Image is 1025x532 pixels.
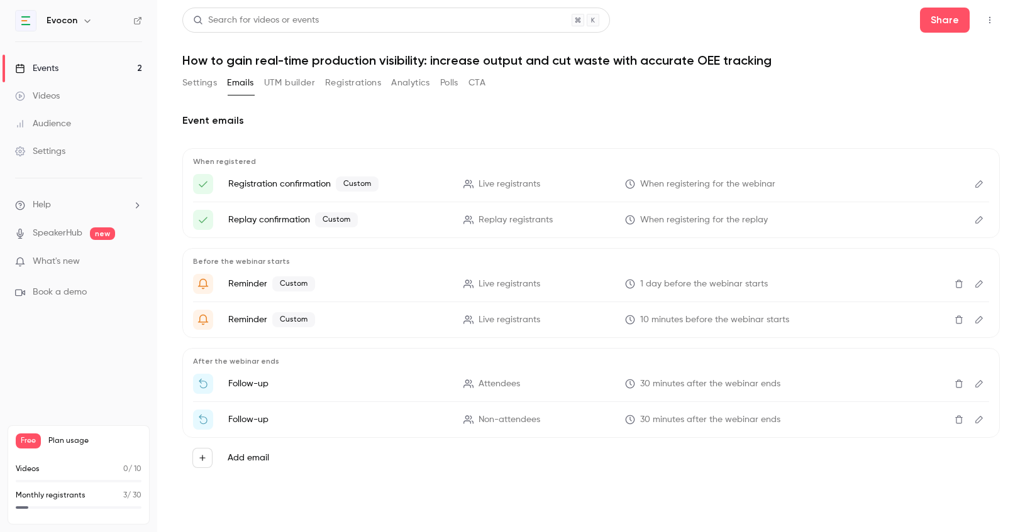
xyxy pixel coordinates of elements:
button: Delete [949,274,969,294]
li: Thanks for attending {{ event_name }} [193,374,989,394]
span: Replay registrants [479,214,553,227]
p: Follow-up [228,377,448,390]
li: "{{ event_name }}" is about to go live [193,310,989,330]
span: What's new [33,255,80,268]
span: 3 [123,492,127,499]
label: Add email [228,452,269,464]
div: Settings [15,145,65,158]
span: When registering for the replay [640,214,768,227]
span: Custom [272,276,315,291]
li: Here's your access link to "{{ event_name }}"! [193,174,989,194]
p: Follow-up [228,413,448,426]
div: Events [15,62,58,75]
span: Custom [315,212,358,227]
button: Settings [182,73,217,93]
button: Edit [969,374,989,394]
button: Delete [949,310,969,330]
p: Monthly registrants [16,490,86,501]
button: Delete [949,374,969,394]
p: Registration confirmation [228,176,448,192]
p: Videos [16,464,40,475]
p: Reminder [228,312,448,327]
p: When registered [193,156,989,166]
span: 0 [123,465,128,473]
span: new [90,227,115,240]
span: When registering for the webinar [640,178,775,191]
span: Help [33,198,51,212]
img: Evocon [16,11,36,31]
button: Delete [949,410,969,430]
li: help-dropdown-opener [15,198,142,212]
span: Non-attendees [479,413,540,426]
span: Live registrants [479,178,540,191]
div: Audience [15,117,71,130]
span: Book a demo [33,286,87,299]
span: Custom [272,312,315,327]
button: CTA [468,73,485,93]
span: 1 day before the webinar starts [640,278,768,291]
button: Emails [227,73,253,93]
button: Edit [969,174,989,194]
li: Get Ready for '{{ event_name }}' tomorrow! [193,274,989,294]
p: Before the webinar starts [193,256,989,266]
span: 30 minutes after the webinar ends [640,377,780,391]
button: Registrations [325,73,381,93]
button: Analytics [391,73,430,93]
h6: Evocon [47,14,77,27]
a: SpeakerHub [33,227,82,240]
button: UTM builder [264,73,315,93]
p: / 30 [123,490,141,501]
p: After the webinar ends [193,356,989,366]
span: Live registrants [479,278,540,291]
button: Share [920,8,970,33]
button: Edit [969,274,989,294]
span: 30 minutes after the webinar ends [640,413,780,426]
span: Free [16,433,41,448]
span: Attendees [479,377,520,391]
button: Polls [440,73,458,93]
h1: How to gain real-time production visibility: increase output and cut waste with accurate OEE trac... [182,53,1000,68]
p: Reminder [228,276,448,291]
div: Videos [15,90,60,102]
p: / 10 [123,464,141,475]
li: Watch the replay of {{ event_name }} [193,410,989,430]
li: Here's your access link to "{{ event_name }}"! [193,210,989,230]
button: Edit [969,210,989,230]
span: 10 minutes before the webinar starts [640,313,789,327]
button: Edit [969,310,989,330]
span: Plan usage [48,436,141,446]
span: Live registrants [479,313,540,327]
h2: Event emails [182,113,1000,128]
button: Edit [969,410,989,430]
span: Custom [336,176,379,192]
p: Replay confirmation [228,212,448,227]
div: Search for videos or events [193,14,319,27]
